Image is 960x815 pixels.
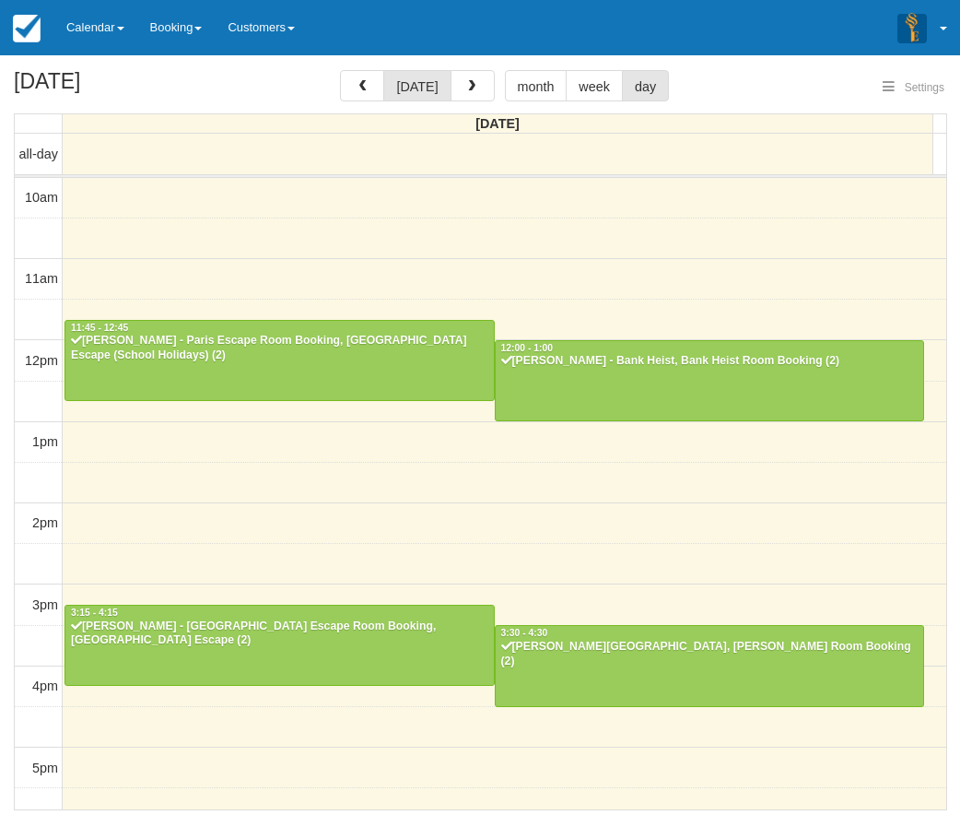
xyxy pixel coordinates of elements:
[25,271,58,286] span: 11am
[71,323,128,333] span: 11:45 - 12:45
[495,625,925,706] a: 3:30 - 4:30[PERSON_NAME][GEOGRAPHIC_DATA], [PERSON_NAME] Room Booking (2)
[13,15,41,42] img: checkfront-main-nav-mini-logo.png
[501,343,554,353] span: 12:00 - 1:00
[566,70,623,101] button: week
[70,334,489,363] div: [PERSON_NAME] - Paris Escape Room Booking, [GEOGRAPHIC_DATA] Escape (School Holidays) (2)
[32,434,58,449] span: 1pm
[32,679,58,693] span: 4pm
[25,190,58,205] span: 10am
[475,116,520,131] span: [DATE]
[622,70,669,101] button: day
[64,605,495,686] a: 3:15 - 4:15[PERSON_NAME] - [GEOGRAPHIC_DATA] Escape Room Booking, [GEOGRAPHIC_DATA] Escape (2)
[495,340,925,421] a: 12:00 - 1:00[PERSON_NAME] - Bank Heist, Bank Heist Room Booking (2)
[500,640,919,669] div: [PERSON_NAME][GEOGRAPHIC_DATA], [PERSON_NAME] Room Booking (2)
[19,147,58,161] span: all-day
[70,620,489,649] div: [PERSON_NAME] - [GEOGRAPHIC_DATA] Escape Room Booking, [GEOGRAPHIC_DATA] Escape (2)
[383,70,451,101] button: [DATE]
[905,81,944,94] span: Settings
[500,354,919,369] div: [PERSON_NAME] - Bank Heist, Bank Heist Room Booking (2)
[32,597,58,612] span: 3pm
[14,70,247,104] h2: [DATE]
[897,13,927,42] img: A3
[505,70,568,101] button: month
[32,761,58,775] span: 5pm
[71,608,118,618] span: 3:15 - 4:15
[32,515,58,530] span: 2pm
[872,75,955,101] button: Settings
[25,353,58,368] span: 12pm
[501,628,548,638] span: 3:30 - 4:30
[64,320,495,401] a: 11:45 - 12:45[PERSON_NAME] - Paris Escape Room Booking, [GEOGRAPHIC_DATA] Escape (School Holidays...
